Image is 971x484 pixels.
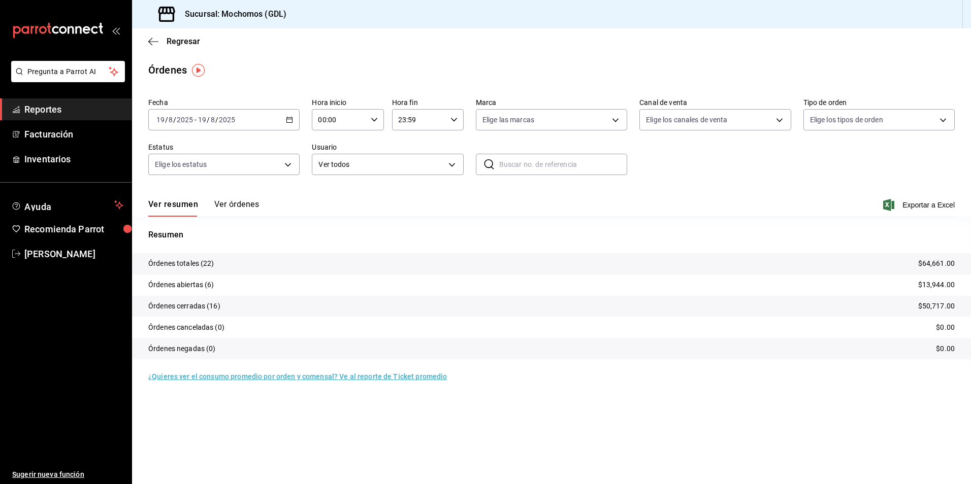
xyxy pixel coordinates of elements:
label: Fecha [148,99,300,106]
span: Ayuda [24,199,110,211]
label: Tipo de orden [803,99,955,106]
a: Pregunta a Parrot AI [7,74,125,84]
button: Pregunta a Parrot AI [11,61,125,82]
a: ¿Quieres ver el consumo promedio por orden y comensal? Ve al reporte de Ticket promedio [148,372,447,381]
p: $0.00 [936,322,955,333]
label: Marca [476,99,627,106]
input: ---- [218,116,236,124]
button: open_drawer_menu [112,26,120,34]
div: navigation tabs [148,199,259,217]
label: Canal de venta [639,99,791,106]
span: Recomienda Parrot [24,222,123,236]
button: Regresar [148,37,200,46]
span: Elige los tipos de orden [810,115,883,125]
p: $64,661.00 [918,258,955,269]
input: -- [198,116,207,124]
button: Ver órdenes [214,199,259,217]
button: Exportar a Excel [885,199,955,211]
input: Buscar no. de referencia [499,154,627,175]
p: $13,944.00 [918,280,955,290]
span: Regresar [167,37,200,46]
p: Órdenes abiertas (6) [148,280,214,290]
span: Reportes [24,102,123,116]
p: Resumen [148,229,955,241]
span: Elige los estatus [155,159,207,169]
span: [PERSON_NAME] [24,247,123,261]
span: Facturación [24,127,123,141]
span: - [195,116,197,124]
input: -- [210,116,215,124]
label: Hora fin [392,99,464,106]
span: / [173,116,176,124]
span: Sugerir nueva función [12,469,123,480]
p: $50,717.00 [918,301,955,312]
label: Usuario [312,144,463,151]
span: / [207,116,210,124]
p: Órdenes canceladas (0) [148,322,224,333]
label: Hora inicio [312,99,383,106]
input: -- [168,116,173,124]
button: Ver resumen [148,199,198,217]
span: / [165,116,168,124]
p: Órdenes totales (22) [148,258,214,269]
span: Elige los canales de venta [646,115,727,125]
span: Pregunta a Parrot AI [27,66,109,77]
input: -- [156,116,165,124]
span: Inventarios [24,152,123,166]
h3: Sucursal: Mochomos (GDL) [177,8,286,20]
div: Órdenes [148,62,187,78]
p: Órdenes cerradas (16) [148,301,220,312]
span: Ver todos [318,159,444,170]
img: Tooltip marker [192,64,205,77]
label: Estatus [148,144,300,151]
input: ---- [176,116,193,124]
p: Órdenes negadas (0) [148,343,216,354]
p: $0.00 [936,343,955,354]
span: Elige las marcas [482,115,534,125]
span: / [215,116,218,124]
